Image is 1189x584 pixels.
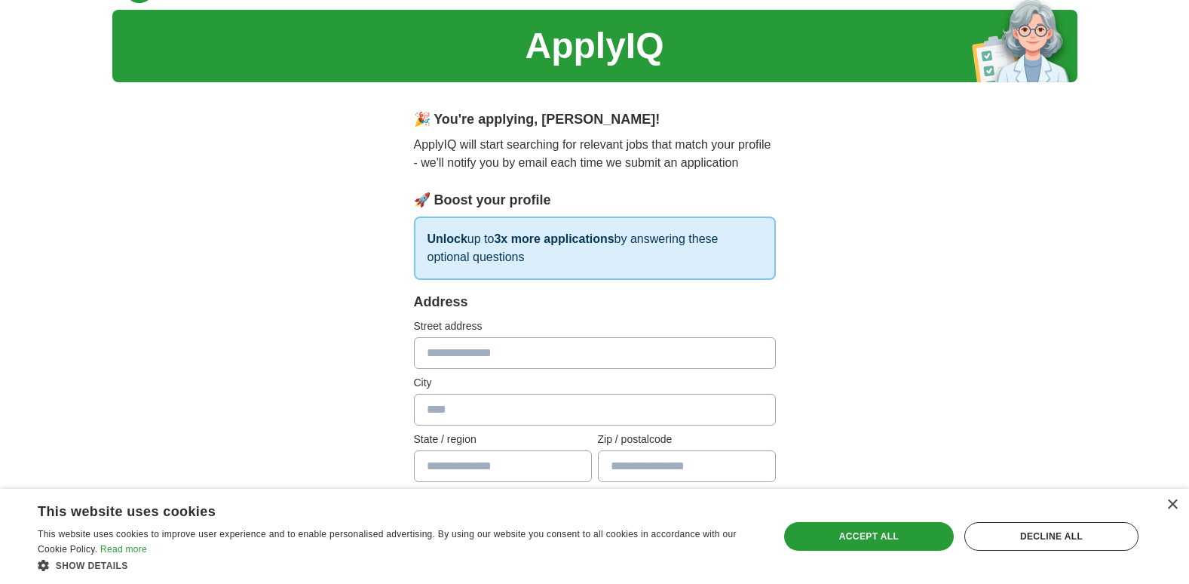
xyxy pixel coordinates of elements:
strong: 3x more applications [494,232,614,245]
span: Show details [56,561,128,571]
label: State / region [414,432,592,447]
div: Close [1166,499,1178,511]
div: This website uses cookies [38,498,719,521]
div: Show details [38,558,757,573]
a: Read more, opens a new window [100,544,147,555]
div: 🎉 You're applying , [PERSON_NAME] ! [414,109,776,130]
strong: Unlock [427,232,467,245]
label: City [414,375,776,391]
h1: ApplyIQ [525,19,663,73]
div: Address [414,292,776,312]
p: ApplyIQ will start searching for relevant jobs that match your profile - we'll notify you by emai... [414,136,776,172]
span: This website uses cookies to improve user experience and to enable personalised advertising. By u... [38,529,737,555]
label: Street address [414,318,776,334]
label: Zip / postalcode [598,432,776,447]
div: Accept all [784,522,954,551]
div: Decline all [964,522,1138,551]
label: Country [414,488,776,504]
p: up to by answering these optional questions [414,217,776,280]
div: 🚀 Boost your profile [414,190,776,211]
